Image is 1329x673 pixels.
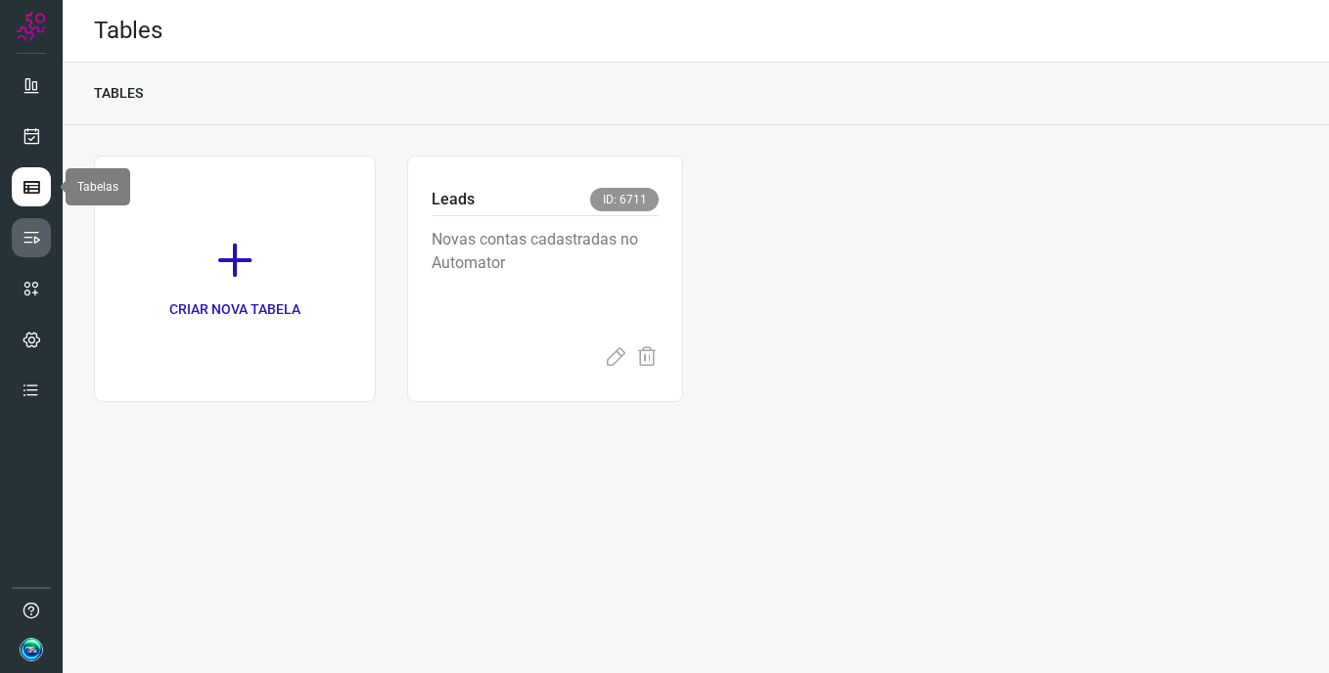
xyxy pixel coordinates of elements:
h2: Tables [94,17,162,45]
p: TABLES [94,83,143,104]
p: Leads [432,188,475,211]
img: 688dd65d34f4db4d93ce8256e11a8269.jpg [20,638,43,661]
p: CRIAR NOVA TABELA [169,299,300,320]
span: Tabelas [77,180,118,194]
a: CRIAR NOVA TABELA [94,156,376,402]
span: ID: 6711 [590,188,659,211]
img: Logo [17,12,46,41]
p: Novas contas cadastradas no Automator [432,228,659,326]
